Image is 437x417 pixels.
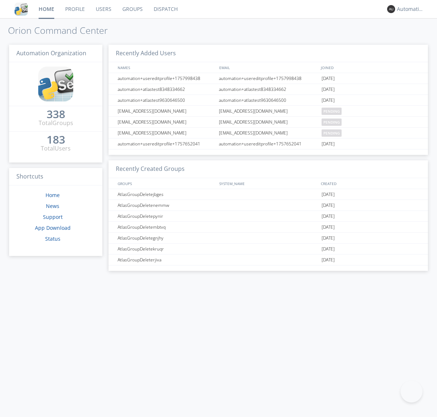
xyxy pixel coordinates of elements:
[322,129,342,137] span: pending
[45,235,60,242] a: Status
[322,95,335,106] span: [DATE]
[38,67,73,101] img: cddb5a64eb264b2086981ab96f4c1ba7
[319,62,421,73] div: JOINED
[322,222,335,233] span: [DATE]
[217,128,320,138] div: [EMAIL_ADDRESS][DOMAIN_NAME]
[322,73,335,84] span: [DATE]
[41,144,71,153] div: Total Users
[401,381,422,402] iframe: Toggle Customer Support
[35,224,71,231] a: App Download
[109,106,428,117] a: [EMAIL_ADDRESS][DOMAIN_NAME][EMAIL_ADDRESS][DOMAIN_NAME]pending
[109,73,428,84] a: automation+usereditprofile+1757998438automation+usereditprofile+1757998438[DATE]
[116,95,217,105] div: automation+atlastest9630646500
[322,200,335,211] span: [DATE]
[109,160,428,178] h3: Recently Created Groups
[15,3,28,16] img: cddb5a64eb264b2086981ab96f4c1ba7
[322,189,335,200] span: [DATE]
[116,178,216,189] div: GROUPS
[217,95,320,105] div: automation+atlastest9630646500
[39,119,73,127] div: Total Groups
[109,84,428,95] a: automation+atlastest8348334662automation+atlastest8348334662[DATE]
[116,84,217,95] div: automation+atlastest8348334662
[46,203,59,209] a: News
[217,84,320,95] div: automation+atlastest8348334662
[116,128,217,138] div: [EMAIL_ADDRESS][DOMAIN_NAME]
[322,108,342,115] span: pending
[397,5,424,13] div: Automation+atlas0024
[116,117,217,127] div: [EMAIL_ADDRESS][DOMAIN_NAME]
[116,62,216,73] div: NAMES
[16,49,86,57] span: Automation Organization
[109,244,428,254] a: AtlasGroupDeletekruqr[DATE]
[217,73,320,84] div: automation+usereditprofile+1757998438
[116,200,217,210] div: AtlasGroupDeletenemmw
[109,45,428,63] h3: Recently Added Users
[322,233,335,244] span: [DATE]
[109,254,428,265] a: AtlasGroupDeleterjiva[DATE]
[217,139,320,149] div: automation+usereditprofile+1757652041
[217,117,320,127] div: [EMAIL_ADDRESS][DOMAIN_NAME]
[116,211,217,221] div: AtlasGroupDeletepynir
[116,233,217,243] div: AtlasGroupDeletegnjhy
[109,139,428,149] a: automation+usereditprofile+1757652041automation+usereditprofile+1757652041[DATE]
[322,139,335,149] span: [DATE]
[109,189,428,200] a: AtlasGroupDeletejbges[DATE]
[109,200,428,211] a: AtlasGroupDeletenemmw[DATE]
[322,211,335,222] span: [DATE]
[109,233,428,244] a: AtlasGroupDeletegnjhy[DATE]
[47,111,65,118] div: 338
[43,213,63,220] a: Support
[217,178,319,189] div: SYSTEM_NAME
[322,84,335,95] span: [DATE]
[47,111,65,119] a: 338
[116,222,217,232] div: AtlasGroupDeletembtvq
[109,117,428,128] a: [EMAIL_ADDRESS][DOMAIN_NAME][EMAIL_ADDRESS][DOMAIN_NAME]pending
[387,5,395,13] img: 373638.png
[109,95,428,106] a: automation+atlastest9630646500automation+atlastest9630646500[DATE]
[116,254,217,265] div: AtlasGroupDeleterjiva
[319,178,421,189] div: CREATED
[322,254,335,265] span: [DATE]
[116,139,217,149] div: automation+usereditprofile+1757652041
[109,211,428,222] a: AtlasGroupDeletepynir[DATE]
[116,189,217,200] div: AtlasGroupDeletejbges
[116,73,217,84] div: automation+usereditprofile+1757998438
[9,168,102,186] h3: Shortcuts
[322,119,342,126] span: pending
[47,136,65,143] div: 183
[47,136,65,144] a: 183
[217,106,320,116] div: [EMAIL_ADDRESS][DOMAIN_NAME]
[116,106,217,116] div: [EMAIL_ADDRESS][DOMAIN_NAME]
[109,128,428,139] a: [EMAIL_ADDRESS][DOMAIN_NAME][EMAIL_ADDRESS][DOMAIN_NAME]pending
[217,62,319,73] div: EMAIL
[322,244,335,254] span: [DATE]
[116,244,217,254] div: AtlasGroupDeletekruqr
[109,222,428,233] a: AtlasGroupDeletembtvq[DATE]
[46,192,60,199] a: Home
